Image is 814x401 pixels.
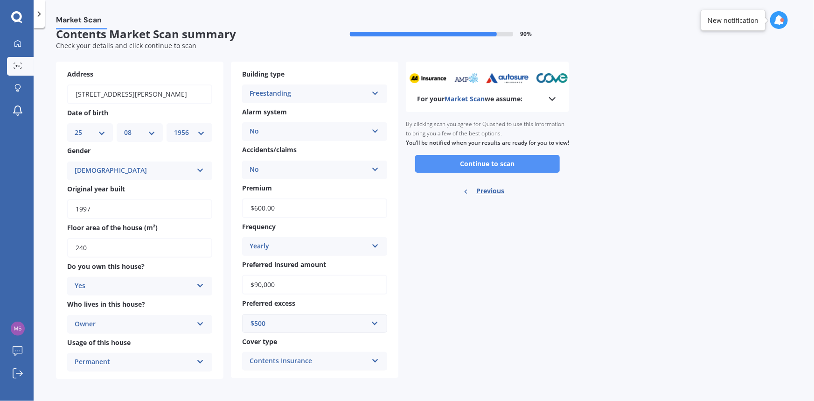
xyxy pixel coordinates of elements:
[242,70,285,78] span: Building type
[406,112,569,155] div: By clicking scan you agree for Quashed to use this information to bring you a few of the best opt...
[708,16,758,25] div: New notification
[476,184,504,198] span: Previous
[11,322,25,336] img: e51c54ec9036820d4f47faeb1a4b8f60
[242,337,277,346] span: Cover type
[75,357,193,368] div: Permanent
[67,238,212,258] input: Enter floor area
[242,107,287,116] span: Alarm system
[409,73,446,84] img: aa_sm.webp
[67,338,131,347] span: Usage of this house
[67,184,125,193] span: Original year built
[75,281,193,292] div: Yes
[250,88,368,99] div: Freestanding
[67,223,158,232] span: Floor area of the house (m²)
[242,146,297,155] span: Accidents/claims
[67,300,145,309] span: Who lives in this house?
[415,155,560,173] button: Continue to scan
[56,41,196,50] span: Check your details and click continue to scan
[406,139,569,147] b: You’ll be notified when your results are ready for you to view!
[242,260,326,269] span: Preferred insured amount
[67,147,90,155] span: Gender
[75,165,193,176] div: [DEMOGRAPHIC_DATA]
[250,164,368,176] div: No
[536,73,568,84] img: cove_sm.webp
[250,126,368,137] div: No
[242,299,295,308] span: Preferred excess
[56,28,313,41] span: Contents Market Scan summary
[250,356,368,367] div: Contents Insurance
[56,15,107,28] span: Market Scan
[521,31,532,37] span: 90 %
[250,318,368,329] div: $500
[67,108,108,117] span: Date of birth
[250,241,368,252] div: Yearly
[445,94,485,103] span: Market Scan
[453,73,479,84] img: amp_sm.png
[242,198,387,218] input: Enter premium
[486,73,529,84] img: autosure_sm.webp
[67,70,93,78] span: Address
[242,183,272,192] span: Premium
[75,319,193,330] div: Owner
[242,222,276,231] span: Frequency
[67,262,145,271] span: Do you own this house?
[417,94,522,104] b: For your we assume:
